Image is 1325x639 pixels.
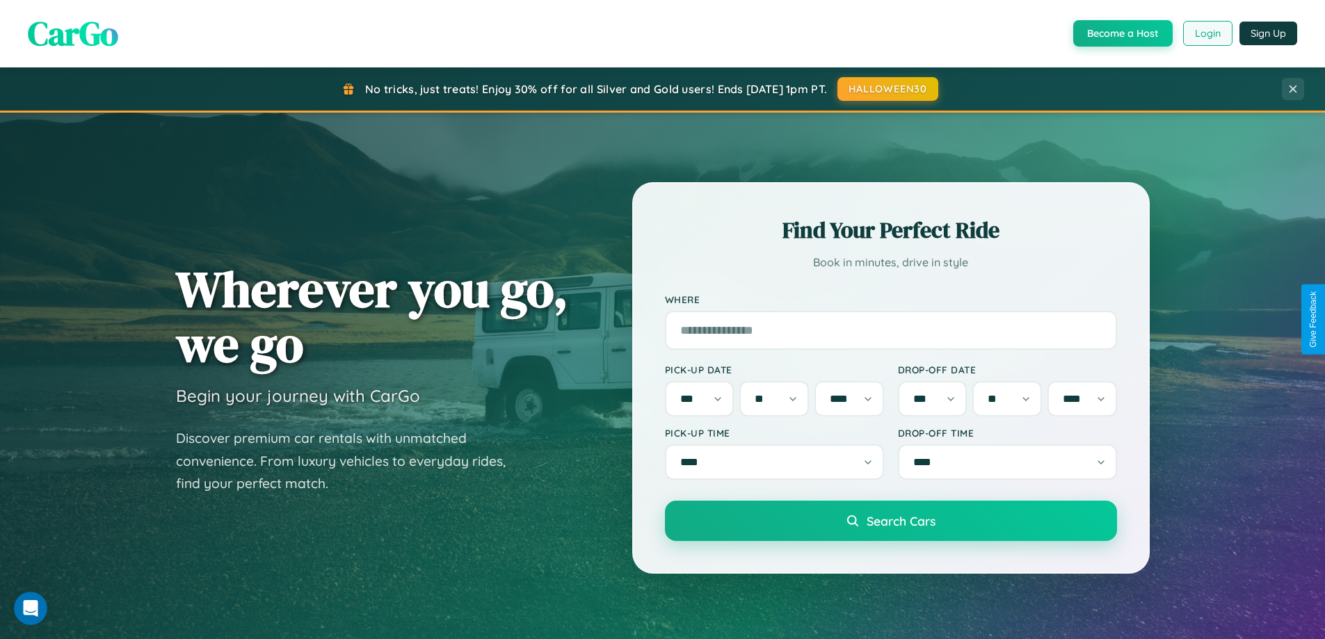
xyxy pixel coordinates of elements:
[1073,20,1173,47] button: Become a Host
[665,364,884,375] label: Pick-up Date
[14,592,47,625] iframe: Intercom live chat
[365,82,827,96] span: No tricks, just treats! Enjoy 30% off for all Silver and Gold users! Ends [DATE] 1pm PT.
[898,364,1117,375] label: Drop-off Date
[665,427,884,439] label: Pick-up Time
[837,77,938,101] button: HALLOWEEN30
[665,293,1117,305] label: Where
[665,215,1117,245] h2: Find Your Perfect Ride
[1308,291,1318,348] div: Give Feedback
[28,10,118,56] span: CarGo
[176,385,420,406] h3: Begin your journey with CarGo
[867,513,935,528] span: Search Cars
[1239,22,1297,45] button: Sign Up
[665,252,1117,273] p: Book in minutes, drive in style
[898,427,1117,439] label: Drop-off Time
[665,501,1117,541] button: Search Cars
[176,261,568,371] h1: Wherever you go, we go
[1183,21,1232,46] button: Login
[176,427,524,495] p: Discover premium car rentals with unmatched convenience. From luxury vehicles to everyday rides, ...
